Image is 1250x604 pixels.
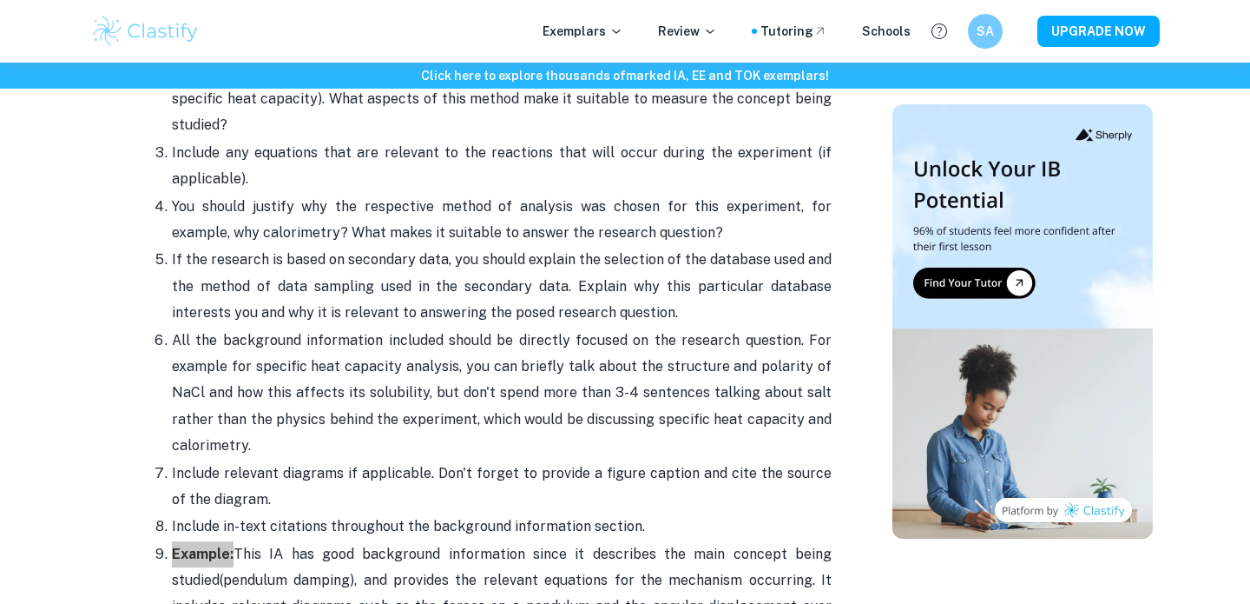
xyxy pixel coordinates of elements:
[892,104,1153,539] img: Thumbnail
[172,251,832,321] span: If the research is based on secondary data, you should explain the selection of the database used...
[172,144,832,187] span: Include any equations that are relevant to the reactions that will occur during the experiment (i...
[90,14,201,49] img: Clastify logo
[172,64,832,134] span: Discuss the main method used to measure the concept of interest (eg: calorimetry to measure speci...
[924,17,954,46] button: Help and Feedback
[172,546,234,562] a: Example:
[172,461,832,514] p: Include relevant diagrams if applicable. Don't forget to provide a figure caption and cite the so...
[862,22,911,41] a: Schools
[172,198,832,241] span: You should justify why the respective method of analysis was chosen for this experiment, for exam...
[976,22,996,41] h6: SA
[172,514,832,540] p: Include in-text citations throughout the background information section.
[1037,16,1160,47] button: UPGRADE NOW
[760,22,827,41] a: Tutoring
[658,22,717,41] p: Review
[968,14,1003,49] button: SA
[543,22,623,41] p: Exemplars
[3,66,1247,85] h6: Click here to explore thousands of marked IA, EE and TOK exemplars !
[172,328,832,460] p: All the background information included should be directly focused on the research question. For ...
